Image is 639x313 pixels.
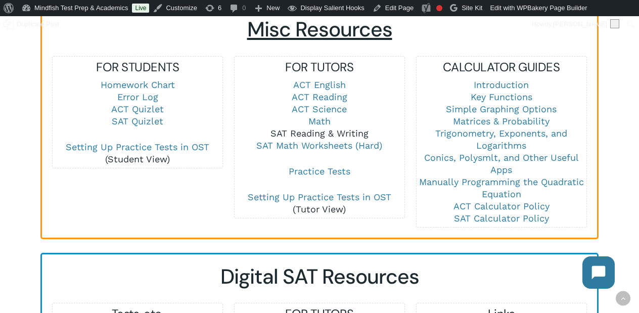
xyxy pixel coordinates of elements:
p: (Student View) [53,141,222,165]
a: Setting Up Practice Tests in OST [66,142,209,152]
a: Howdy, [528,16,623,32]
a: ACT English [293,79,346,90]
a: SAT Reading & Writing [270,128,369,139]
span: Misc Resources [247,16,392,43]
div: Focus keyphrase not set [436,5,442,11]
a: Math [308,116,331,126]
a: ACT Quizlet [111,104,164,114]
h5: FOR STUDENTS [53,59,222,75]
a: Matrices & Probability [453,116,550,126]
h5: FOR TUTORS [235,59,404,75]
span: [PERSON_NAME] [553,20,607,28]
a: Trigonometry, Exponents, and Logarithms [435,128,567,151]
a: Manually Programming the Quadratic Equation [419,176,584,199]
a: Live [132,4,149,13]
a: SAT Quizlet [112,116,163,126]
a: Homework Chart [101,79,175,90]
a: Practice Tests [289,166,350,176]
iframe: Chatbot [572,246,625,299]
a: Simple Graphing Options [446,104,557,114]
a: Error Log [117,92,158,102]
a: ACT Reading [292,92,347,102]
span: Site Kit [462,4,482,12]
a: ACT Calculator Policy [453,201,550,211]
a: ACT Science [292,104,347,114]
h2: Digital SAT Resources [52,264,587,289]
p: (Tutor View) [235,191,404,215]
a: SAT Calculator Policy [454,213,549,223]
a: Introduction [474,79,529,90]
a: Conics, Polysmlt, and Other Useful Apps [424,152,579,175]
a: SAT Math Worksheets (Hard) [256,140,382,151]
span: Duplicate Post [17,16,59,32]
a: Key Functions [471,92,532,102]
h5: CALCULATOR GUIDES [417,59,586,75]
a: Setting Up Practice Tests in OST [248,192,391,202]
